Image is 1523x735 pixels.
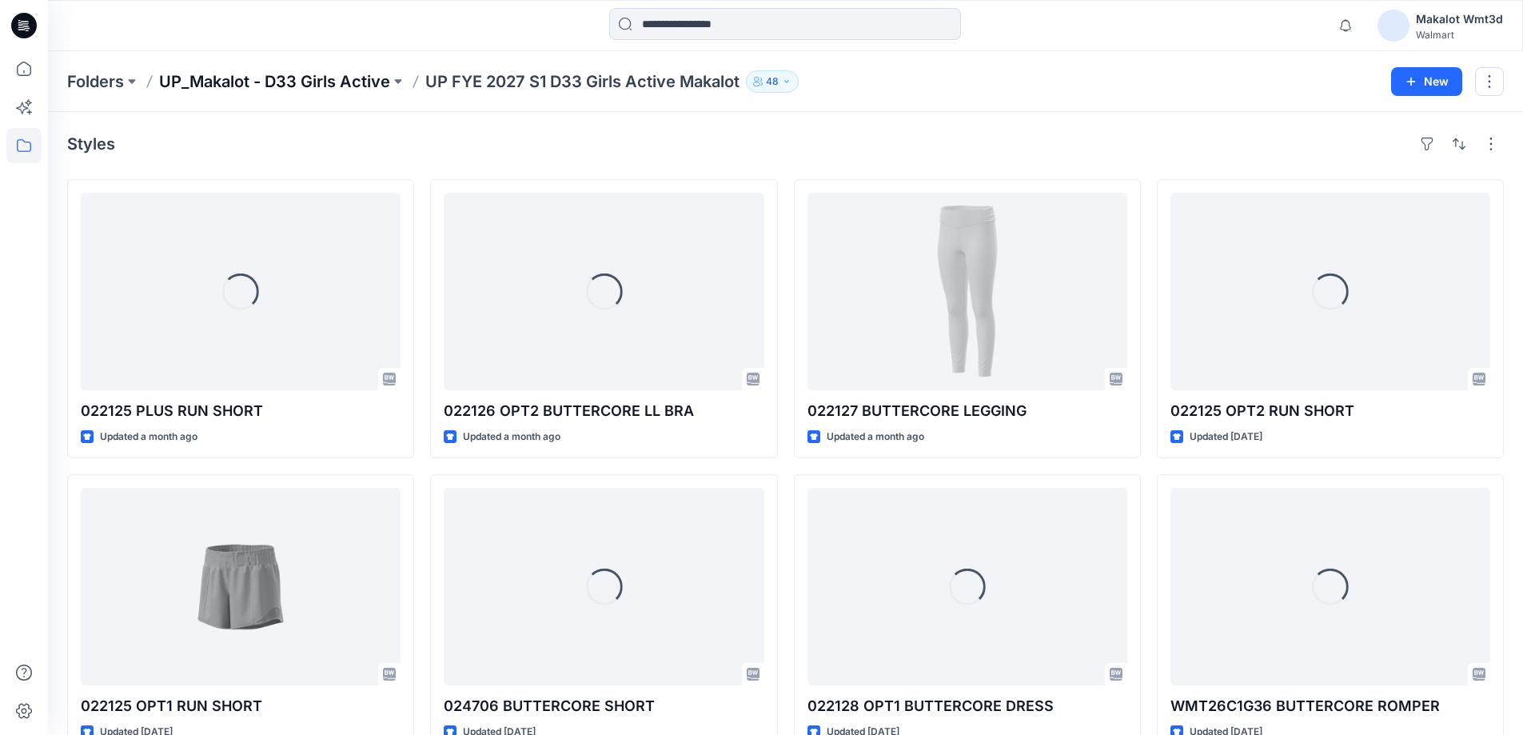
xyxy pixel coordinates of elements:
[67,70,124,93] a: Folders
[746,70,799,93] button: 48
[1416,10,1503,29] div: Makalot Wmt3d
[1391,67,1462,96] button: New
[807,193,1127,390] a: 022127 BUTTERCORE LEGGING
[463,429,560,445] p: Updated a month ago
[1416,29,1503,41] div: Walmart
[807,400,1127,422] p: 022127 BUTTERCORE LEGGING
[1170,695,1490,717] p: WMT26C1G36 BUTTERCORE ROMPER
[444,695,763,717] p: 024706 BUTTERCORE SHORT
[1377,10,1409,42] img: avatar
[81,400,401,422] p: 022125 PLUS RUN SHORT
[444,400,763,422] p: 022126 OPT2 BUTTERCORE LL BRA
[81,695,401,717] p: 022125 OPT1 RUN SHORT
[67,134,115,154] h4: Styles
[81,488,401,685] a: 022125 OPT1 RUN SHORT
[425,70,740,93] p: UP FYE 2027 S1 D33 Girls Active Makalot
[159,70,390,93] a: UP_Makalot - D33 Girls Active
[1170,400,1490,422] p: 022125 OPT2 RUN SHORT
[1190,429,1262,445] p: Updated [DATE]
[807,695,1127,717] p: 022128 OPT1 BUTTERCORE DRESS
[100,429,197,445] p: Updated a month ago
[766,73,779,90] p: 48
[827,429,924,445] p: Updated a month ago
